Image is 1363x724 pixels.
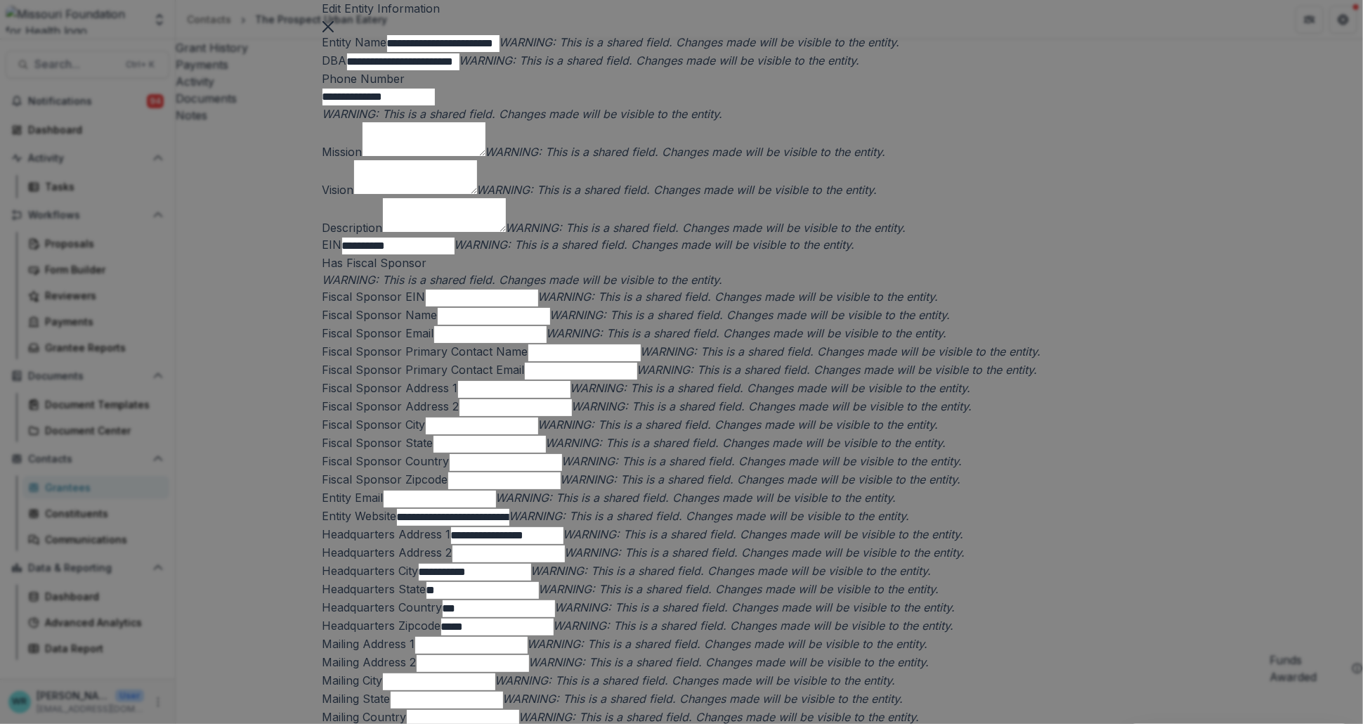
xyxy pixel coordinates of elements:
[322,399,459,413] label: Fiscal Sponsor Address 2
[322,72,405,86] label: Phone Number
[322,454,450,468] label: Fiscal Sponsor Country
[459,53,860,67] i: WARNING: This is a shared field. Changes made will be visible to the entity.
[322,509,397,523] label: Entity Website
[477,183,878,197] i: WARNING: This is a shared field. Changes made will be visible to the entity.
[550,308,951,322] i: WARNING: This is a shared field. Changes made will be visible to the entity.
[322,238,342,252] label: EIN
[322,655,417,669] label: Mailing Address 2
[322,491,384,505] label: Entity Email
[561,472,961,486] i: WARNING: This is a shared field. Changes made will be visible to the entity.
[322,107,723,121] i: WARNING: This is a shared field. Changes made will be visible to the entity.
[322,472,448,486] label: Fiscal Sponsor Zipcode
[322,35,387,49] label: Entity Name
[637,363,1038,377] i: WARNING: This is a shared field. Changes made will be visible to the entity.
[554,619,954,633] i: WARNING: This is a shared field. Changes made will be visible to the entity.
[547,326,947,340] i: WARNING: This is a shared field. Changes made will be visible to the entity.
[322,290,426,304] label: Fiscal Sponsor EIN
[322,326,434,340] label: Fiscal Sponsor Email
[322,637,415,651] label: Mailing Address 1
[322,418,426,432] label: Fiscal Sponsor City
[538,290,939,304] i: WARNING: This is a shared field. Changes made will be visible to the entity.
[322,600,443,614] label: Headquarters Country
[528,637,928,651] i: WARNING: This is a shared field. Changes made will be visible to the entity.
[496,491,896,505] i: WARNING: This is a shared field. Changes made will be visible to the entity.
[485,145,886,159] i: WARNING: This is a shared field. Changes made will be visible to the entity.
[322,308,438,322] label: Fiscal Sponsor Name
[322,221,383,235] label: Description
[322,619,441,633] label: Headquarters Zipcode
[570,381,971,395] i: WARNING: This is a shared field. Changes made will be visible to the entity.
[322,545,452,560] label: Headquarters Address 2
[322,183,354,197] label: Vision
[572,399,972,413] i: WARNING: This is a shared field. Changes made will be visible to the entity.
[563,527,964,541] i: WARNING: This is a shared field. Changes made will be visible to the entity.
[519,710,920,724] i: WARNING: This is a shared field. Changes made will be visible to the entity.
[322,53,347,67] label: DBA
[322,710,407,724] label: Mailing Country
[322,673,383,687] label: Mailing City
[322,145,363,159] label: Mission
[455,238,855,252] i: WARNING: This is a shared field. Changes made will be visible to the entity.
[322,436,433,450] label: Fiscal Sponsor State
[322,564,419,578] label: Headquarters City
[322,527,451,541] label: Headquarters Address 1
[503,692,904,706] i: WARNING: This is a shared field. Changes made will be visible to the entity.
[538,418,939,432] i: WARNING: This is a shared field. Changes made will be visible to the entity.
[322,381,458,395] label: Fiscal Sponsor Address 1
[546,436,946,450] i: WARNING: This is a shared field. Changes made will be visible to the entity.
[322,692,391,706] label: Mailing State
[641,344,1041,358] i: WARNING: This is a shared field. Changes made will be visible to the entity.
[322,363,525,377] label: Fiscal Sponsor Primary Contact Email
[322,344,528,358] label: Fiscal Sponsor Primary Contact Name
[495,673,896,687] i: WARNING: This is a shared field. Changes made will be visible to the entity.
[322,273,723,287] i: WARNING: This is a shared field. Changes made will be visible to the entity.
[506,221,906,235] i: WARNING: This is a shared field. Changes made will be visible to the entity.
[322,256,427,270] label: Has Fiscal Sponsor
[555,600,956,614] i: WARNING: This is a shared field. Changes made will be visible to the entity.
[322,582,426,596] label: Headquarters State
[565,545,965,560] i: WARNING: This is a shared field. Changes made will be visible to the entity.
[509,509,910,523] i: WARNING: This is a shared field. Changes made will be visible to the entity.
[500,35,900,49] i: WARNING: This is a shared field. Changes made will be visible to the entity.
[529,655,930,669] i: WARNING: This is a shared field. Changes made will be visible to the entity.
[539,582,939,596] i: WARNING: This is a shared field. Changes made will be visible to the entity.
[562,454,963,468] i: WARNING: This is a shared field. Changes made will be visible to the entity.
[322,17,334,34] button: Close
[531,564,932,578] i: WARNING: This is a shared field. Changes made will be visible to the entity.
